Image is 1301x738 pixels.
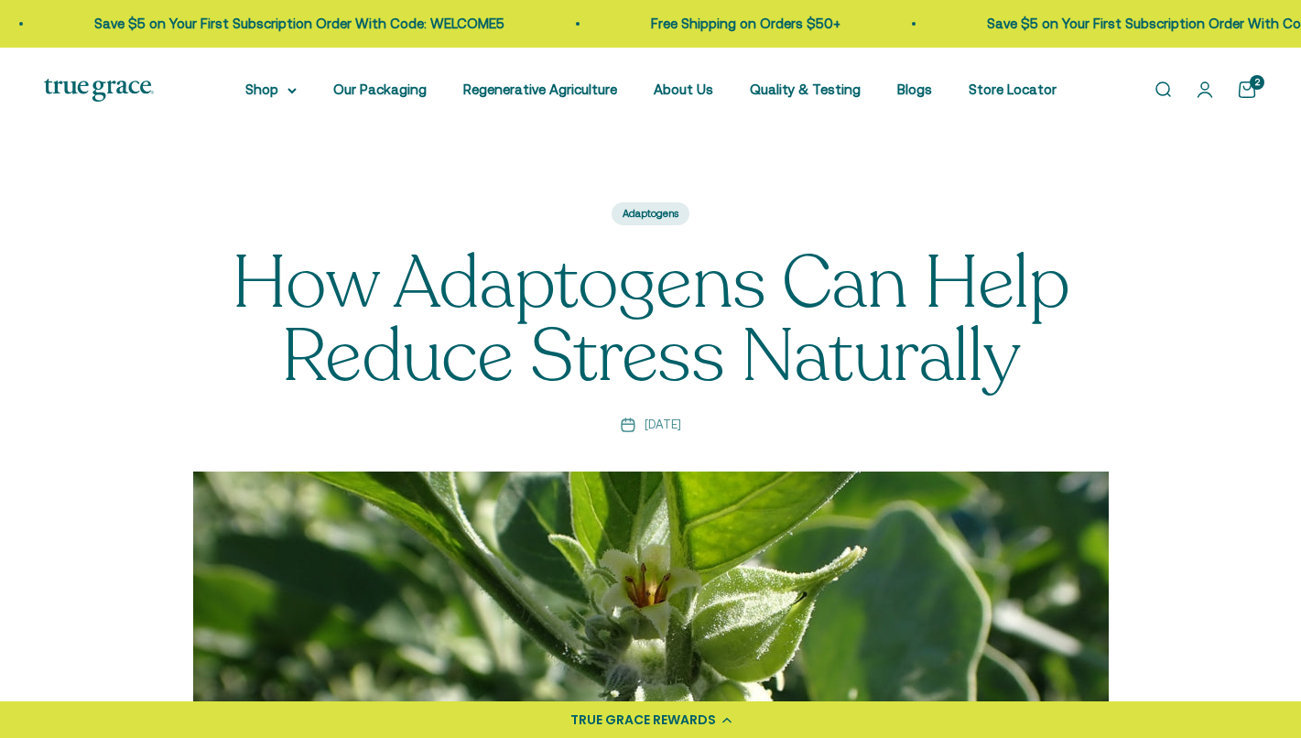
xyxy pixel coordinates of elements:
a: About Us [654,81,713,97]
p: Save $5 on Your First Subscription Order With Code: WELCOME5 [92,13,502,35]
a: Free Shipping on Orders $50+ [648,16,838,31]
h1: How Adaptogens Can Help Reduce Stress Naturally [193,247,1109,394]
summary: Shop [245,79,297,101]
time: [DATE] [645,416,681,435]
a: Quality & Testing [750,81,861,97]
a: Blogs [897,81,932,97]
a: Our Packaging [333,81,427,97]
cart-count: 2 [1250,75,1264,90]
a: Store Locator [969,81,1057,97]
a: Adaptogens [612,202,689,226]
div: TRUE GRACE REWARDS [570,711,716,730]
a: Regenerative Agriculture [463,81,617,97]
